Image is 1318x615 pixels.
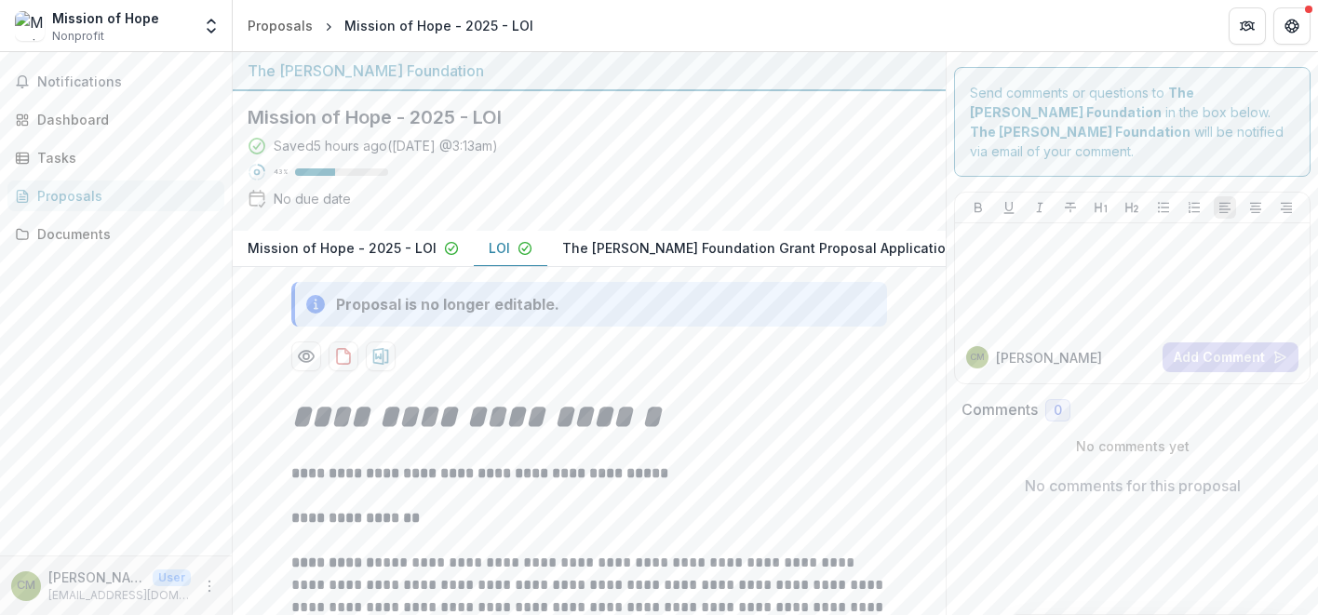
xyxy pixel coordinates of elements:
[336,293,559,315] div: Proposal is no longer editable.
[1183,196,1205,219] button: Ordered List
[344,16,533,35] div: Mission of Hope - 2025 - LOI
[37,148,209,167] div: Tasks
[7,219,224,249] a: Documents
[240,12,320,39] a: Proposals
[1214,196,1236,219] button: Align Left
[17,580,35,592] div: Colton Manley
[1029,196,1051,219] button: Italicize
[996,348,1102,368] p: [PERSON_NAME]
[198,7,224,45] button: Open entity switcher
[52,28,104,45] span: Nonprofit
[962,436,1303,456] p: No comments yet
[37,74,217,90] span: Notifications
[48,568,145,587] p: [PERSON_NAME]
[7,142,224,173] a: Tasks
[248,238,437,258] p: Mission of Hope - 2025 - LOI
[1152,196,1175,219] button: Bullet List
[248,60,931,82] div: The [PERSON_NAME] Foundation
[52,8,159,28] div: Mission of Hope
[274,166,288,179] p: 43 %
[329,341,358,371] button: download-proposal
[153,569,191,586] p: User
[37,110,209,129] div: Dashboard
[970,353,985,362] div: Colton Manley
[37,186,209,206] div: Proposals
[998,196,1020,219] button: Underline
[962,401,1038,419] h2: Comments
[7,67,224,97] button: Notifications
[1244,196,1267,219] button: Align Center
[366,341,396,371] button: download-proposal
[248,16,313,35] div: Proposals
[1163,342,1298,372] button: Add Comment
[1059,196,1082,219] button: Strike
[248,106,901,128] h2: Mission of Hope - 2025 - LOI
[240,12,541,39] nav: breadcrumb
[562,238,954,258] p: The [PERSON_NAME] Foundation Grant Proposal Application
[7,104,224,135] a: Dashboard
[970,124,1190,140] strong: The [PERSON_NAME] Foundation
[274,136,498,155] div: Saved 5 hours ago ( [DATE] @ 3:13am )
[1121,196,1143,219] button: Heading 2
[37,224,209,244] div: Documents
[489,238,510,258] p: LOI
[1090,196,1112,219] button: Heading 1
[274,189,351,208] div: No due date
[48,587,191,604] p: [EMAIL_ADDRESS][DOMAIN_NAME]
[1273,7,1311,45] button: Get Help
[954,67,1311,177] div: Send comments or questions to in the box below. will be notified via email of your comment.
[1229,7,1266,45] button: Partners
[967,196,989,219] button: Bold
[7,180,224,211] a: Proposals
[291,341,321,371] button: Preview 15ce1e6a-2005-4548-a93d-e7bf78c73070-1.pdf
[1025,475,1241,497] p: No comments for this proposal
[15,11,45,41] img: Mission of Hope
[1054,403,1062,419] span: 0
[198,575,221,597] button: More
[1275,196,1298,219] button: Align Right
